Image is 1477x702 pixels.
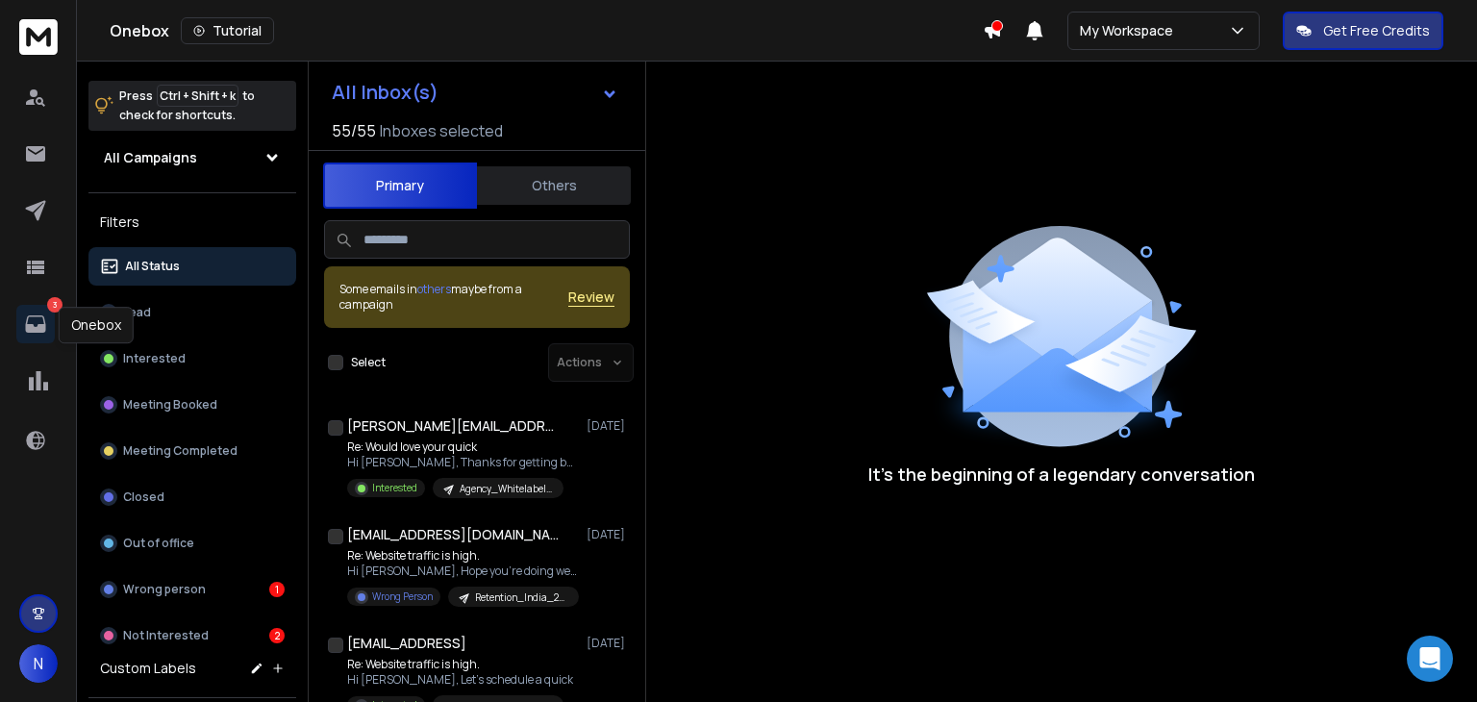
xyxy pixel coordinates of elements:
[123,489,164,505] p: Closed
[347,455,578,470] p: Hi [PERSON_NAME], Thanks for getting back
[157,85,238,107] span: Ctrl + Shift + k
[16,305,55,343] a: 3
[181,17,274,44] button: Tutorial
[100,659,196,678] h3: Custom Labels
[460,482,552,496] p: Agency_Whitelabeling_Manav_Apollo-leads
[1080,21,1181,40] p: My Workspace
[347,548,578,564] p: Re: Website traffic is high.
[332,83,438,102] h1: All Inbox(s)
[1283,12,1443,50] button: Get Free Credits
[123,443,238,459] p: Meeting Completed
[88,524,296,563] button: Out of office
[347,525,559,544] h1: [EMAIL_ADDRESS][DOMAIN_NAME]
[477,164,631,207] button: Others
[380,119,503,142] h3: Inboxes selected
[587,418,630,434] p: [DATE]
[568,288,614,307] button: Review
[104,148,197,167] h1: All Campaigns
[88,432,296,470] button: Meeting Completed
[119,87,255,125] p: Press to check for shortcuts.
[123,397,217,413] p: Meeting Booked
[19,644,58,683] button: N
[475,590,567,605] p: Retention_India_2variation
[347,439,578,455] p: Re: Would love your quick
[88,209,296,236] h3: Filters
[88,247,296,286] button: All Status
[88,339,296,378] button: Interested
[88,570,296,609] button: Wrong person1
[347,564,578,579] p: Hi [PERSON_NAME], Hope you’re doing well.
[347,657,573,672] p: Re: Website traffic is high.
[123,582,206,597] p: Wrong person
[372,589,433,604] p: Wrong Person
[351,355,386,370] label: Select
[88,616,296,655] button: Not Interested2
[332,119,376,142] span: 55 / 55
[47,297,63,313] p: 3
[123,305,151,320] p: Lead
[372,481,417,495] p: Interested
[1407,636,1453,682] div: Open Intercom Messenger
[123,628,209,643] p: Not Interested
[316,73,634,112] button: All Inbox(s)
[587,636,630,651] p: [DATE]
[110,17,983,44] div: Onebox
[88,293,296,332] button: Lead
[347,634,466,653] h1: [EMAIL_ADDRESS]
[88,478,296,516] button: Closed
[88,138,296,177] button: All Campaigns
[1323,21,1430,40] p: Get Free Credits
[339,282,568,313] div: Some emails in maybe from a campaign
[587,527,630,542] p: [DATE]
[347,672,573,688] p: Hi [PERSON_NAME], Let’s schedule a quick
[88,386,296,424] button: Meeting Booked
[269,628,285,643] div: 2
[347,416,559,436] h1: [PERSON_NAME][EMAIL_ADDRESS][DOMAIN_NAME]
[125,259,180,274] p: All Status
[123,351,186,366] p: Interested
[59,307,134,343] div: Onebox
[868,461,1255,488] p: It’s the beginning of a legendary conversation
[417,281,451,297] span: others
[269,582,285,597] div: 1
[323,163,477,209] button: Primary
[123,536,194,551] p: Out of office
